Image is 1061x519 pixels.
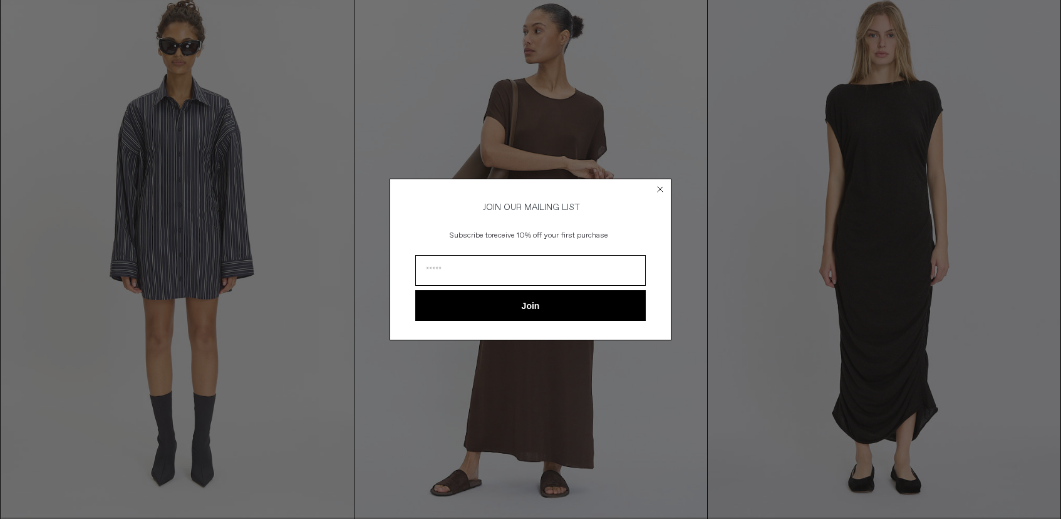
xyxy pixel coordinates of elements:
[450,231,492,241] span: Subscribe to
[492,231,608,241] span: receive 10% off your first purchase
[481,202,580,213] span: JOIN OUR MAILING LIST
[415,255,646,286] input: Email
[654,183,666,196] button: Close dialog
[415,290,646,321] button: Join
